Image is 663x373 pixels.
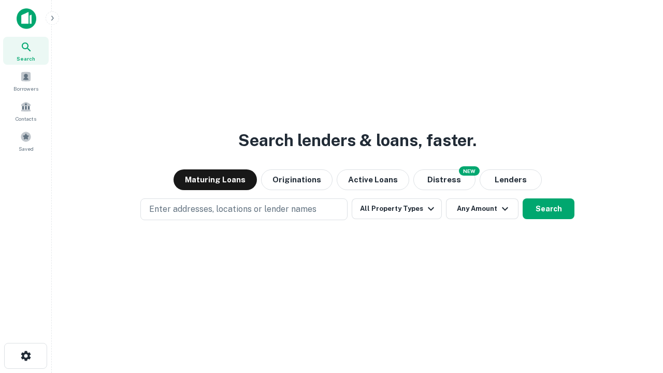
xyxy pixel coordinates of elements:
[352,198,442,219] button: All Property Types
[174,169,257,190] button: Maturing Loans
[3,37,49,65] a: Search
[480,169,542,190] button: Lenders
[13,84,38,93] span: Borrowers
[19,145,34,153] span: Saved
[140,198,348,220] button: Enter addresses, locations or lender names
[17,54,35,63] span: Search
[238,128,477,153] h3: Search lenders & loans, faster.
[459,166,480,176] div: NEW
[3,97,49,125] a: Contacts
[261,169,333,190] button: Originations
[446,198,518,219] button: Any Amount
[149,203,316,216] p: Enter addresses, locations or lender names
[611,290,663,340] iframe: Chat Widget
[3,127,49,155] a: Saved
[337,169,409,190] button: Active Loans
[413,169,475,190] button: Search distressed loans with lien and other non-mortgage details.
[17,8,36,29] img: capitalize-icon.png
[3,67,49,95] a: Borrowers
[16,114,36,123] span: Contacts
[523,198,574,219] button: Search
